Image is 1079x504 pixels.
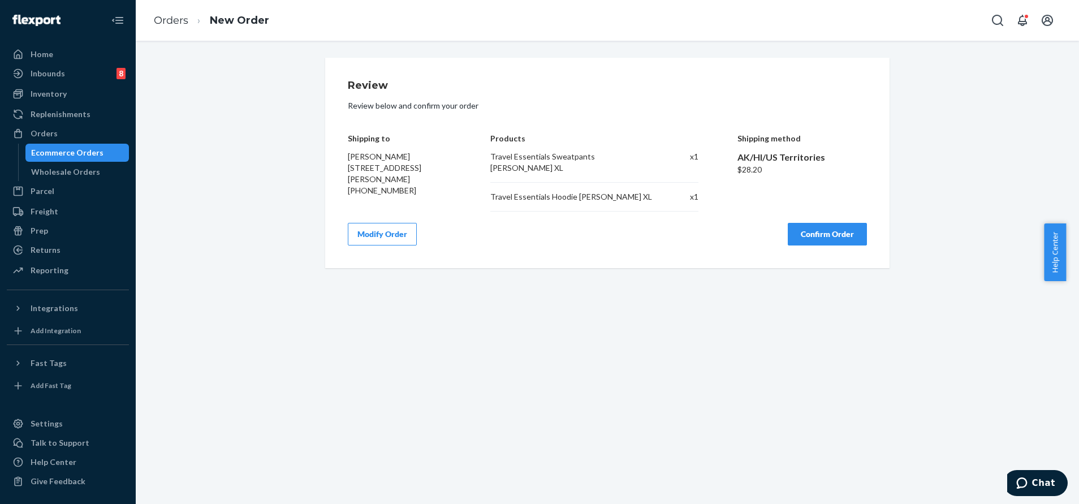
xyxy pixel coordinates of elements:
div: Home [31,49,53,60]
div: $28.20 [737,164,867,175]
a: Reporting [7,261,129,279]
button: Open Search Box [986,9,1009,32]
div: Parcel [31,186,54,197]
a: Add Integration [7,322,129,340]
p: Review below and confirm your order [348,100,867,111]
button: Fast Tags [7,354,129,372]
a: Orders [154,14,188,27]
div: Travel Essentials Hoodie [PERSON_NAME] XL [490,191,654,203]
button: Modify Order [348,223,417,245]
a: New Order [210,14,269,27]
div: Inventory [31,88,67,100]
button: Help Center [1044,223,1066,281]
div: Talk to Support [31,437,89,449]
a: Freight [7,203,129,221]
div: Give Feedback [31,476,85,487]
button: Talk to Support [7,434,129,452]
button: Open account menu [1036,9,1059,32]
a: Returns [7,241,129,259]
div: Freight [31,206,58,217]
div: Help Center [31,456,76,468]
div: Inbounds [31,68,65,79]
h4: Shipping method [737,134,867,143]
div: Returns [31,244,61,256]
a: Parcel [7,182,129,200]
div: x 1 [666,191,698,203]
div: Wholesale Orders [31,166,100,178]
span: [PERSON_NAME] [STREET_ADDRESS][PERSON_NAME] [348,152,421,184]
ol: breadcrumbs [145,4,278,37]
div: 8 [116,68,126,79]
div: AK/HI/US Territories [737,151,867,164]
iframe: Opens a widget where you can chat to one of our agents [1007,470,1068,498]
div: Replenishments [31,109,90,120]
div: Integrations [31,303,78,314]
div: Settings [31,418,63,429]
h4: Shipping to [348,134,452,143]
a: Ecommerce Orders [25,144,130,162]
div: x 1 [666,151,698,174]
a: Prep [7,222,129,240]
div: Ecommerce Orders [31,147,103,158]
a: Wholesale Orders [25,163,130,181]
a: Inventory [7,85,129,103]
button: Confirm Order [788,223,867,245]
div: Add Integration [31,326,81,335]
div: Add Fast Tag [31,381,71,390]
a: Help Center [7,453,129,471]
button: Open notifications [1011,9,1034,32]
div: Fast Tags [31,357,67,369]
button: Integrations [7,299,129,317]
div: Orders [31,128,58,139]
a: Orders [7,124,129,143]
a: Replenishments [7,105,129,123]
img: Flexport logo [12,15,61,26]
div: [PHONE_NUMBER] [348,185,452,196]
button: Give Feedback [7,472,129,490]
h4: Products [490,134,698,143]
div: Prep [31,225,48,236]
a: Inbounds8 [7,64,129,83]
button: Close Navigation [106,9,129,32]
h1: Review [348,80,867,92]
a: Add Fast Tag [7,377,129,395]
a: Home [7,45,129,63]
a: Settings [7,415,129,433]
div: Reporting [31,265,68,276]
div: Travel Essentials Sweatpants [PERSON_NAME] XL [490,151,654,174]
